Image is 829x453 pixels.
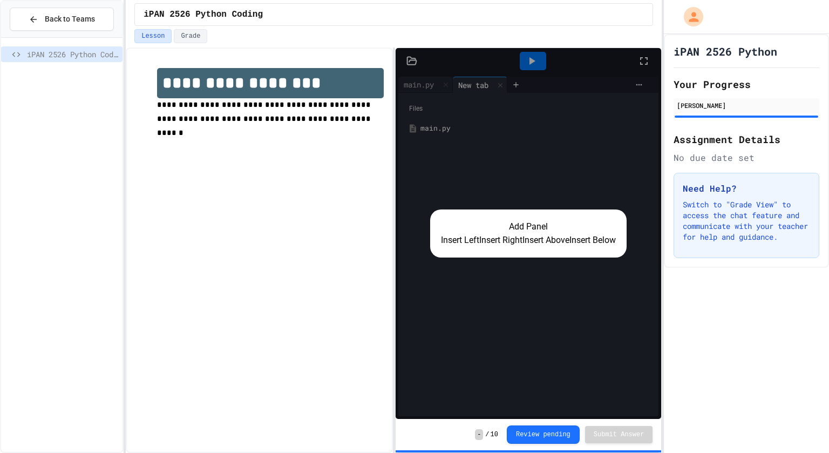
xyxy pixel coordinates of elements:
h3: Need Help? [683,182,810,195]
button: Submit Answer [585,426,653,443]
button: Back to Teams [10,8,114,31]
button: Review pending [507,425,580,444]
button: Grade [174,29,207,43]
div: No due date set [674,151,819,164]
span: iPAN 2526 Python Coding [144,8,263,21]
h2: Assignment Details [674,132,819,147]
button: Lesson [134,29,172,43]
span: 10 [491,430,498,439]
button: Insert Below [569,234,616,247]
h1: iPAN 2526 Python [674,44,777,59]
button: Insert Left [441,234,479,247]
span: Back to Teams [45,13,95,25]
div: My Account [672,4,706,29]
h2: Your Progress [674,77,819,92]
button: Insert Above [522,234,569,247]
span: / [485,430,489,439]
span: Submit Answer [594,430,644,439]
div: [PERSON_NAME] [677,100,816,110]
span: iPAN 2526 Python Coding [27,49,118,60]
button: Insert Right [479,234,522,247]
h2: Add Panel [441,220,616,233]
p: Switch to "Grade View" to access the chat feature and communicate with your teacher for help and ... [683,199,810,242]
span: - [475,429,483,440]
